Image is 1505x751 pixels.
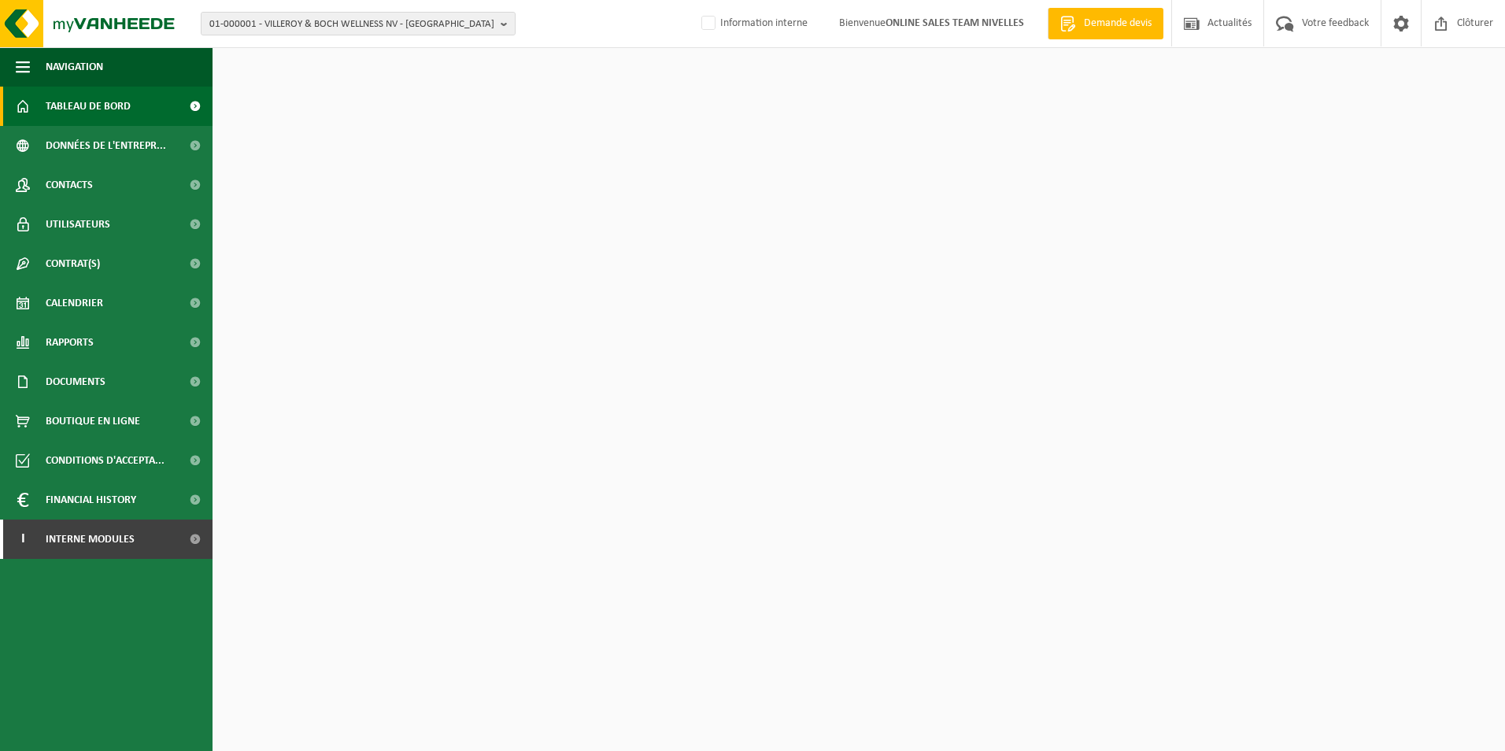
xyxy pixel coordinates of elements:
[886,17,1024,29] strong: ONLINE SALES TEAM NIVELLES
[46,244,100,283] span: Contrat(s)
[46,205,110,244] span: Utilisateurs
[16,520,30,559] span: I
[698,12,808,35] label: Information interne
[46,401,140,441] span: Boutique en ligne
[46,283,103,323] span: Calendrier
[46,126,166,165] span: Données de l'entrepr...
[46,520,135,559] span: Interne modules
[1080,16,1156,31] span: Demande devis
[46,165,93,205] span: Contacts
[46,362,105,401] span: Documents
[46,480,136,520] span: Financial History
[1048,8,1163,39] a: Demande devis
[46,323,94,362] span: Rapports
[201,12,516,35] button: 01-000001 - VILLEROY & BOCH WELLNESS NV - [GEOGRAPHIC_DATA]
[209,13,494,36] span: 01-000001 - VILLEROY & BOCH WELLNESS NV - [GEOGRAPHIC_DATA]
[46,87,131,126] span: Tableau de bord
[46,441,165,480] span: Conditions d'accepta...
[46,47,103,87] span: Navigation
